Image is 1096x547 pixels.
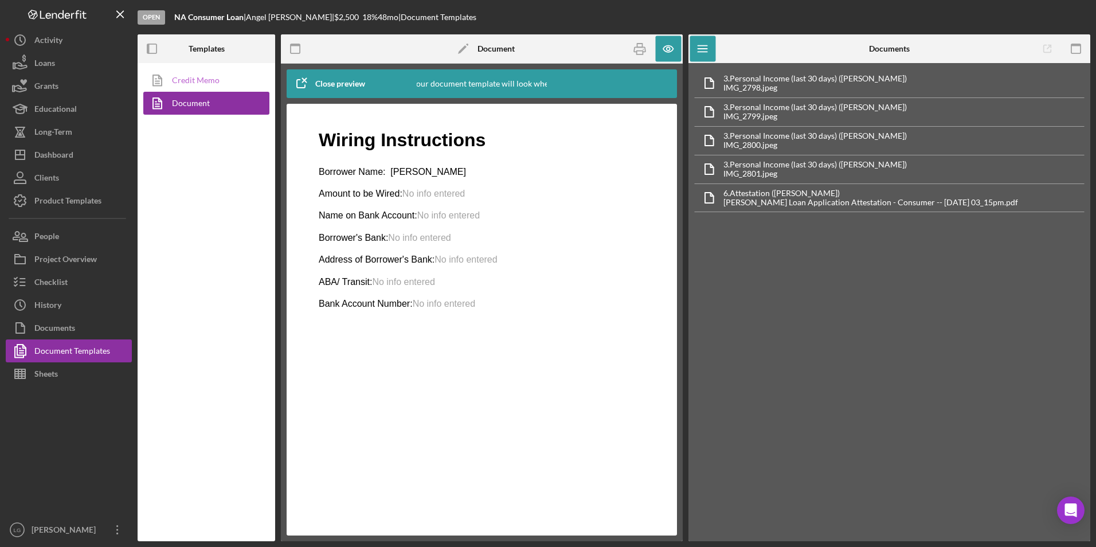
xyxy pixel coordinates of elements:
div: Dashboard [34,143,73,169]
div: History [34,294,61,319]
div: 6. Attestation ([PERSON_NAME]) [723,189,1018,198]
div: Educational [34,97,77,123]
text: LG [14,527,21,533]
button: Project Overview [6,248,132,271]
button: People [6,225,132,248]
div: Loans [34,52,55,77]
div: Open [138,10,165,25]
div: 48 mo [378,13,398,22]
button: Document Templates [6,339,132,362]
div: Sheets [34,362,58,388]
div: 18 % [362,13,378,22]
div: Clients [34,166,59,192]
button: Long-Term [6,120,132,143]
button: Checklist [6,271,132,294]
div: Grants [34,75,58,100]
div: 3. Personal Income (last 30 days) ([PERSON_NAME]) [723,103,907,112]
div: This is how your document template will look when completed [371,69,593,98]
div: Project Overview [34,248,97,273]
div: People [34,225,59,251]
div: Close preview [315,72,365,95]
b: Documents [869,44,910,53]
button: History [6,294,132,317]
div: Activity [34,29,62,54]
div: Checklist [34,271,68,296]
button: Clients [6,166,132,189]
div: [PERSON_NAME] [29,518,103,544]
div: IMG_2801.jpeg [723,169,907,178]
div: | [174,13,246,22]
div: IMG_2798.jpeg [723,83,907,92]
button: Dashboard [6,143,132,166]
b: Templates [189,44,225,53]
div: Open Intercom Messenger [1057,497,1085,524]
button: Activity [6,29,132,52]
div: Product Templates [34,189,101,215]
button: LG[PERSON_NAME] [6,518,132,541]
a: Credit Memo [143,69,264,92]
div: Document Templates [34,339,110,365]
div: Long-Term [34,120,72,146]
button: Loans [6,52,132,75]
button: Sheets [6,362,132,385]
span: $2,500 [334,12,359,22]
div: IMG_2800.jpeg [723,140,907,150]
button: Close preview [287,72,377,95]
button: Product Templates [6,189,132,212]
button: Documents [6,317,132,339]
div: 3. Personal Income (last 30 days) ([PERSON_NAME]) [723,74,907,83]
button: Grants [6,75,132,97]
div: IMG_2799.jpeg [723,112,907,121]
b: NA Consumer Loan [174,12,244,22]
div: [PERSON_NAME] Loan Application Attestation - Consumer -- [DATE] 03_15pm.pdf [723,198,1018,207]
div: Documents [34,317,75,342]
div: 3. Personal Income (last 30 days) ([PERSON_NAME]) [723,131,907,140]
iframe: Rich Text Area [310,115,654,524]
button: Educational [6,97,132,120]
div: | Document Templates [398,13,476,22]
div: Angel [PERSON_NAME] | [246,13,334,22]
div: 3. Personal Income (last 30 days) ([PERSON_NAME]) [723,160,907,169]
a: Document [143,92,264,115]
b: Document [477,44,515,53]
